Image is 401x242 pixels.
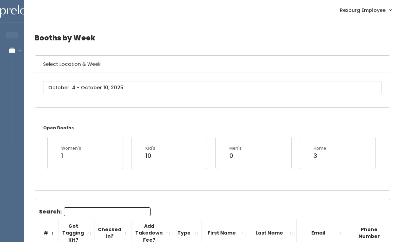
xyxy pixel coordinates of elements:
[229,145,242,151] div: Men's
[61,145,81,151] div: Women's
[43,125,74,131] small: Open Booths
[333,3,398,17] a: Rexburg Employee
[61,151,81,160] div: 1
[340,6,386,14] span: Rexburg Employee
[39,207,151,216] label: Search:
[314,145,326,151] div: Home
[35,29,390,47] h4: Booths by Week
[35,56,390,73] h6: Select Location & Week
[229,151,242,160] div: 0
[64,207,151,216] input: Search:
[145,145,155,151] div: Kid's
[145,151,155,160] div: 10
[314,151,326,160] div: 3
[43,81,382,94] input: October 4 - October 10, 2025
